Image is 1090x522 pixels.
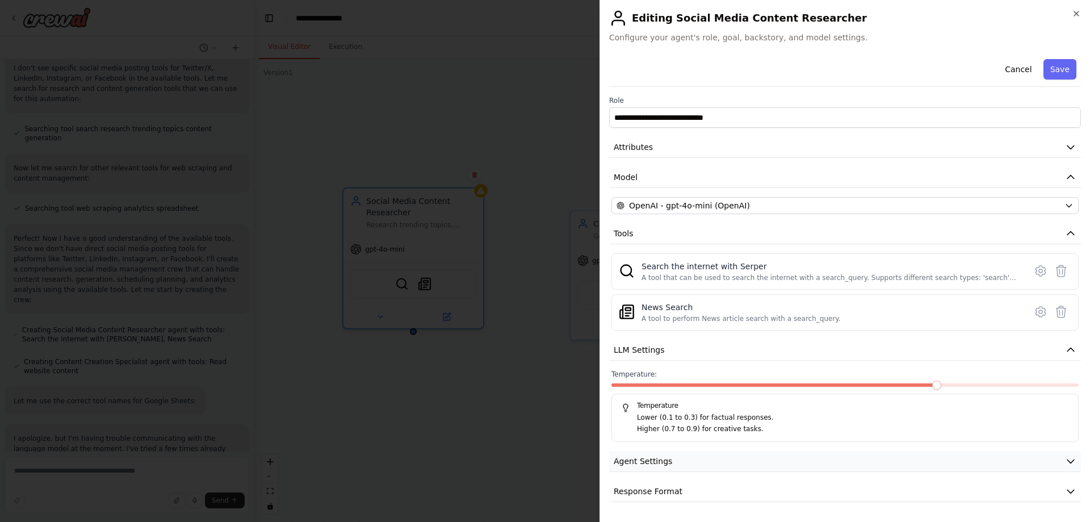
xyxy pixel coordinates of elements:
[614,172,638,183] span: Model
[642,273,1019,282] div: A tool that can be used to search the internet with a search_query. Supports different search typ...
[642,314,841,323] div: A tool to perform News article search with a search_query.
[1043,59,1076,80] button: Save
[619,304,635,320] img: SerplyNewsSearchTool
[609,167,1081,188] button: Model
[998,59,1038,80] button: Cancel
[609,32,1081,43] span: Configure your agent's role, goal, backstory, and model settings.
[609,137,1081,158] button: Attributes
[614,141,653,153] span: Attributes
[629,200,750,211] span: OpenAI - gpt-4o-mini (OpenAI)
[619,263,635,279] img: SerperDevTool
[614,456,672,467] span: Agent Settings
[609,481,1081,502] button: Response Format
[637,424,1069,435] p: Higher (0.7 to 0.9) for creative tasks.
[637,412,1069,424] p: Lower (0.1 to 0.3) for factual responses.
[642,261,1019,272] div: Search the internet with Serper
[609,9,1081,27] h2: Editing Social Media Content Researcher
[1051,261,1071,281] button: Delete tool
[621,401,1069,410] h5: Temperature
[611,370,657,379] span: Temperature:
[1030,302,1051,322] button: Configure tool
[1030,261,1051,281] button: Configure tool
[614,228,634,239] span: Tools
[614,486,682,497] span: Response Format
[609,340,1081,361] button: LLM Settings
[609,96,1081,105] label: Role
[609,451,1081,472] button: Agent Settings
[614,344,665,356] span: LLM Settings
[611,197,1079,214] button: OpenAI - gpt-4o-mini (OpenAI)
[609,223,1081,244] button: Tools
[1051,302,1071,322] button: Delete tool
[642,302,841,313] div: News Search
